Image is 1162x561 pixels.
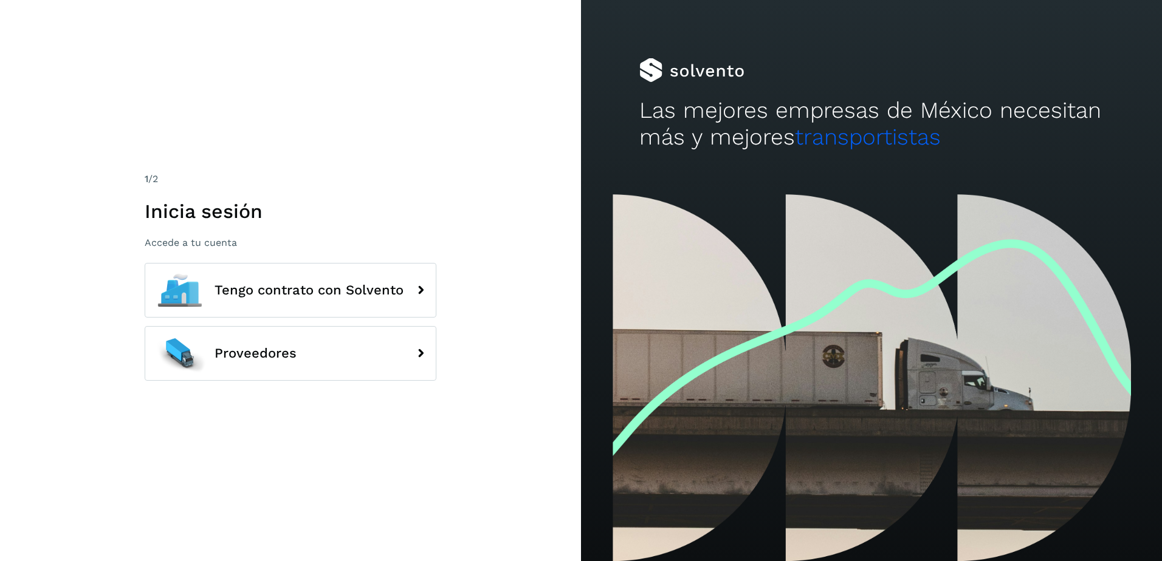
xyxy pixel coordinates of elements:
[639,97,1104,151] h2: Las mejores empresas de México necesitan más y mejores
[145,263,436,318] button: Tengo contrato con Solvento
[145,200,436,223] h1: Inicia sesión
[145,237,436,248] p: Accede a tu cuenta
[215,283,404,297] span: Tengo contrato con Solvento
[145,172,436,186] div: /2
[795,124,941,150] span: transportistas
[145,173,148,185] span: 1
[215,346,297,361] span: Proveedores
[145,326,436,381] button: Proveedores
